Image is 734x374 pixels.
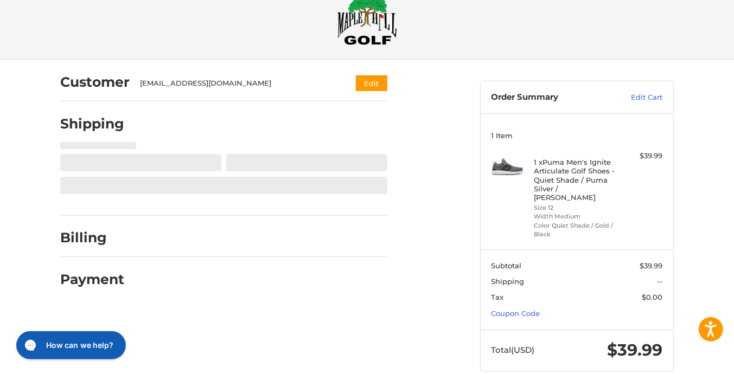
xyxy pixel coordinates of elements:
[640,261,663,270] span: $39.99
[492,293,504,301] span: Tax
[658,277,663,286] span: --
[492,92,608,103] h3: Order Summary
[356,75,387,91] button: Edit
[534,203,617,212] li: Size 12
[11,327,129,363] iframe: Gorgias live chat messenger
[608,92,663,103] a: Edit Cart
[492,345,535,355] span: Total (USD)
[492,309,540,318] a: Coupon Code
[492,131,663,140] h3: 1 Item
[60,229,124,246] h2: Billing
[534,212,617,221] li: Width Medium
[60,115,124,132] h2: Shipping
[642,293,663,301] span: $0.00
[492,261,522,270] span: Subtotal
[60,74,130,91] h2: Customer
[620,151,663,162] div: $39.99
[60,271,124,288] h2: Payment
[492,277,525,286] span: Shipping
[141,78,335,89] div: [EMAIL_ADDRESS][DOMAIN_NAME]
[608,340,663,360] span: $39.99
[534,158,617,202] h4: 1 x Puma Men's Ignite Articulate Golf Shoes - Quiet Shade / Puma Silver / [PERSON_NAME]
[534,221,617,239] li: Color Quiet Shade / Gold / Black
